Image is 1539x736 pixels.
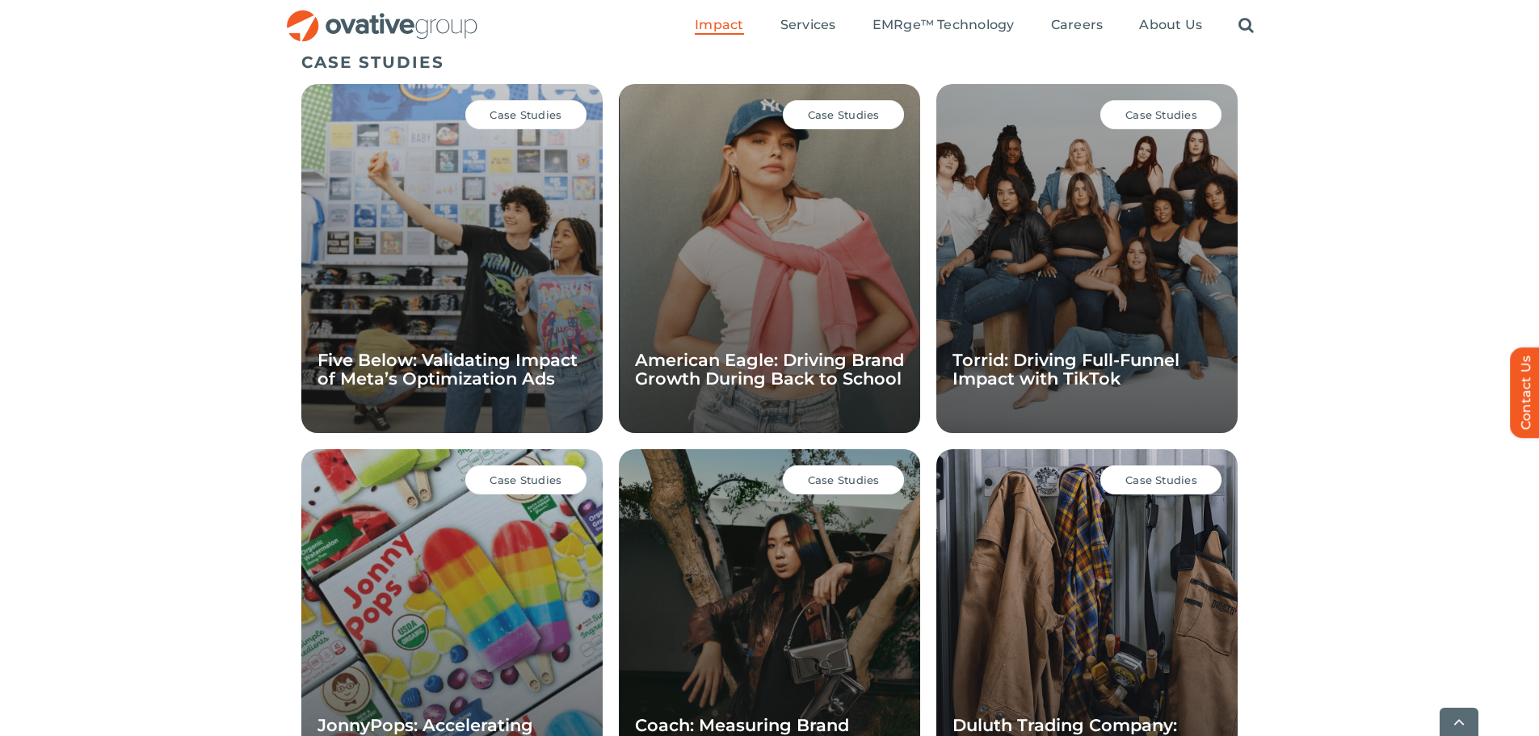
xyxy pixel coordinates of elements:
[780,17,836,35] a: Services
[301,53,1238,72] h5: CASE STUDIES
[317,350,578,389] a: Five Below: Validating Impact of Meta’s Optimization Ads
[695,17,743,35] a: Impact
[285,8,479,23] a: OG_Full_horizontal_RGB
[635,350,904,389] a: American Eagle: Driving Brand Growth During Back to School
[780,17,836,33] span: Services
[1051,17,1104,35] a: Careers
[695,17,743,33] span: Impact
[1139,17,1202,33] span: About Us
[873,17,1015,35] a: EMRge™ Technology
[1051,17,1104,33] span: Careers
[952,350,1179,389] a: Torrid: Driving Full-Funnel Impact with TikTok
[873,17,1015,33] span: EMRge™ Technology
[1139,17,1202,35] a: About Us
[1238,17,1254,35] a: Search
